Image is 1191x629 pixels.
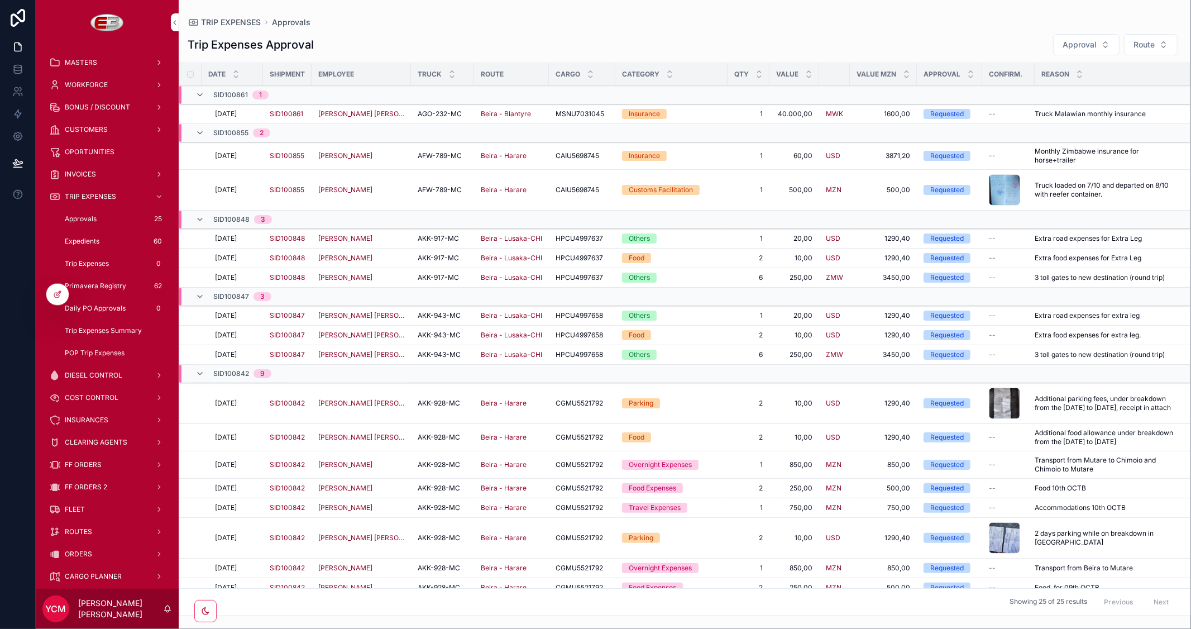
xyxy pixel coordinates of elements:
span: -- [989,254,996,263]
a: USD [826,311,843,320]
a: [PERSON_NAME] [318,151,372,160]
span: [DATE] [215,311,237,320]
div: 62 [151,279,165,293]
a: 1290,40 [857,254,910,263]
a: MZN [826,185,841,194]
a: [PERSON_NAME] [PERSON_NAME] [318,311,404,320]
div: Food [629,253,644,263]
a: AKK-917-MC [418,234,467,243]
span: Extra road expenses for Extra Leg [1035,234,1142,243]
a: [PERSON_NAME] [318,273,404,282]
span: 1290,40 [857,331,910,340]
span: USD [826,311,840,320]
span: HPCU4997637 [556,273,603,282]
span: 500,00 [857,185,910,194]
a: Beira - Lusaka-CHI [481,254,542,263]
a: HPCU4997658 [556,331,609,340]
a: Approvals25 [56,209,172,229]
a: Extra food expenses for Extra Leg [1035,254,1177,263]
a: 10,00 [776,254,812,263]
span: CUSTOMERS [65,125,108,134]
a: SID100848 [270,254,305,263]
a: 1290,40 [857,311,910,320]
span: 1 [734,185,763,194]
a: USD [826,234,843,243]
a: Extra road expenses for extra leg [1035,311,1177,320]
span: Beira - Harare [481,151,527,160]
a: -- [989,151,1028,160]
a: 1 [734,311,763,320]
div: 0 [152,257,165,270]
span: 20,00 [776,311,812,320]
a: Beira - Harare [481,185,542,194]
div: 60 [150,235,165,248]
a: Beira - Lusaka-CHI [481,311,542,320]
a: USD [826,331,840,340]
a: [PERSON_NAME] [PERSON_NAME] [PERSON_NAME] [318,109,404,118]
div: Others [629,311,650,321]
a: Beira - Lusaka-CHI [481,273,542,282]
span: 1 [734,109,763,118]
span: -- [989,151,996,160]
a: 10,00 [776,331,812,340]
span: [DATE] [215,273,237,282]
span: 1290,40 [857,234,910,243]
a: 250,00 [776,273,812,282]
span: -- [989,234,996,243]
span: Route [1133,39,1155,50]
span: 2 [734,331,763,340]
a: Requested [924,109,975,119]
a: AKK-917-MC [418,254,467,263]
span: AKK-917-MC [418,273,459,282]
a: 1 [734,151,763,160]
a: Beira - Harare [481,185,527,194]
span: SID100861 [213,90,248,99]
span: Extra food expenses for Extra Leg [1035,254,1141,263]
span: TRIP EXPENSES [201,17,261,28]
a: MASTERS [42,53,172,73]
span: SID100855 [270,151,304,160]
span: WORKFORCE [65,80,108,89]
a: -- [989,254,1028,263]
a: POP Trip Expenses [56,343,172,363]
span: 1 [734,234,763,243]
a: CAIU5698745 [556,185,609,194]
a: SID100847 [270,331,305,340]
a: HPCU4997637 [556,254,609,263]
a: [PERSON_NAME] [318,185,372,194]
span: 500,00 [776,185,812,194]
span: CAIU5698745 [556,151,599,160]
a: OPORTUNITIES [42,142,172,162]
a: Beira - Blantyre [481,109,531,118]
a: USD [826,254,843,263]
span: Approvals [65,215,97,223]
span: ZMW [826,273,843,282]
a: AKK-943-MC [418,331,467,340]
span: INVOICES [65,170,96,179]
span: SID100848 [270,273,305,282]
span: Extra road expenses for extra leg [1035,311,1140,320]
span: Trip Expenses Summary [65,326,142,335]
div: Others [629,234,650,244]
a: SID100847 [270,311,305,320]
span: SID100848 [213,215,250,224]
span: Trip Expenses [65,259,109,268]
div: Requested [930,185,964,195]
a: USD [826,254,840,263]
a: 3871,20 [857,151,910,160]
a: TRIP EXPENSES [42,187,172,207]
a: Approvals [272,17,310,28]
span: [DATE] [215,185,237,194]
a: MSNU7031045 [556,109,609,118]
a: [DATE] [215,109,256,118]
a: Beira - Lusaka-CHI [481,234,542,243]
a: Requested [924,234,975,244]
